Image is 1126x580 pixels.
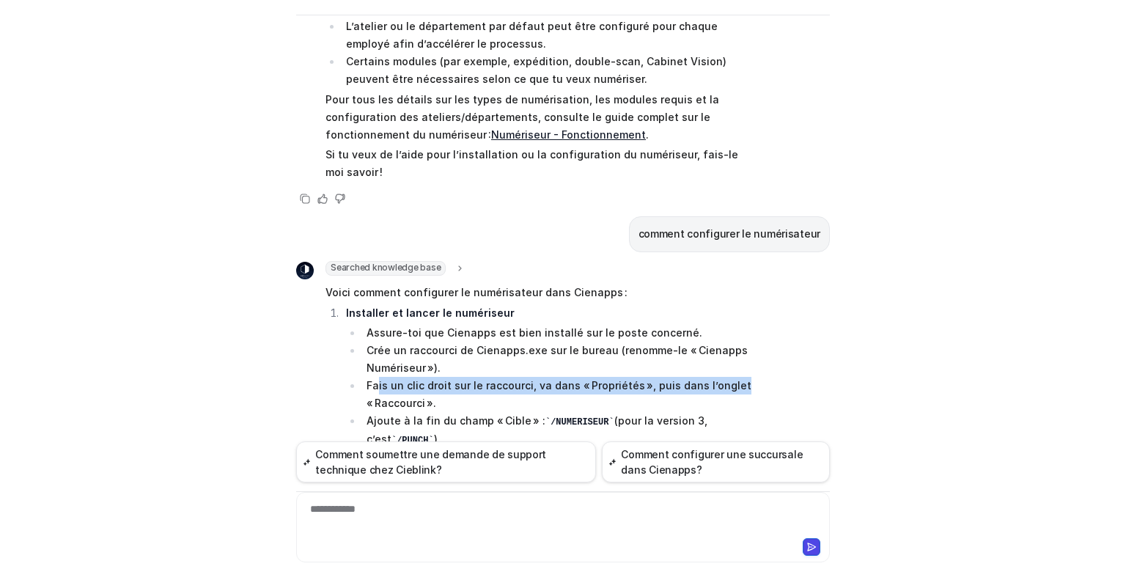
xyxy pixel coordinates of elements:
[362,377,754,412] li: Fais un clic droit sur le raccourci, va dans « Propriétés », puis dans l’onglet « Raccourci ».
[296,262,314,279] img: Widget
[391,436,434,446] code: /PUNCH
[325,146,754,181] p: Si tu veux de l’aide pour l’installation ou la configuration du numériseur, fais-le moi savoir !
[342,53,754,88] li: Certains modules (par exemple, expédition, double-scan, Cabinet Vision) peuvent être nécessaires ...
[362,324,754,342] li: Assure-toi que Cienapps est bien installé sur le poste concerné.
[296,441,596,482] button: Comment soumettre une demande de support technique chez Cieblink?
[325,91,754,144] p: Pour tous les détails sur les types de numérisation, les modules requis et la configuration des a...
[602,441,830,482] button: Comment configurer une succursale dans Cienapps?
[491,128,646,141] a: Numériseur - Fonctionnement
[342,18,754,53] li: L’atelier ou le département par défaut peut être configuré pour chaque employé afin d’accélérer l...
[362,412,754,448] li: Ajoute à la fin du champ « Cible » : (pour la version 3, c’est ).
[362,342,754,377] li: Crée un raccourci de Cienapps.exe sur le bureau (renomme-le « Cienapps Numériseur »).
[325,284,754,301] p: Voici comment configurer le numérisateur dans Cienapps :
[545,417,614,427] code: /NUMERISEUR
[325,261,446,276] span: Searched knowledge base
[639,225,820,243] p: comment configurer le numérisateur
[346,306,515,319] strong: Installer et lancer le numériseur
